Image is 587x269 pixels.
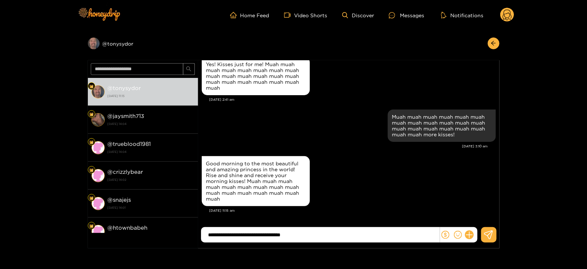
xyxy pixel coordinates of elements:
span: dollar [441,231,450,239]
div: Oct. 1, 3:10 am [388,110,496,142]
button: Notifications [439,11,486,19]
span: smile [454,231,462,239]
strong: [DATE] 14:02 [108,176,194,183]
img: conversation [92,85,105,98]
img: conversation [92,141,105,154]
a: Video Shorts [284,12,327,18]
a: Home Feed [230,12,269,18]
div: Muah muah muah muah muah muah muah muah muah muah muah muah muah muah muah muah muah muah muah mu... [392,114,491,137]
button: dollar [440,229,451,240]
strong: [DATE] 14:01 [108,204,194,211]
strong: @ crizzlybear [108,169,143,175]
div: [DATE] 11:15 am [210,208,496,213]
strong: [DATE] 14:04 [108,148,194,155]
div: [DATE] 2:41 am [210,97,496,102]
span: video-camera [284,12,294,18]
strong: @ htownbabeh [108,225,148,231]
img: Fan Level [89,168,94,172]
img: conversation [92,225,105,238]
img: conversation [92,113,105,126]
strong: @ snajejs [108,197,131,203]
strong: @ trueblood1981 [108,141,151,147]
div: Yes! Kisses just for me! Muah muah muah muah muah muah muah muah muah muah muah muah muah muah mu... [206,61,305,91]
strong: [DATE] 11:15 [108,93,194,99]
button: search [183,63,195,75]
img: Fan Level [89,112,94,116]
img: Fan Level [89,140,94,144]
button: arrow-left [488,37,500,49]
div: Oct. 1, 11:15 am [202,156,310,206]
img: Fan Level [89,224,94,228]
div: @tonysydor [88,37,198,49]
div: Messages [389,11,424,19]
div: [DATE] 3:10 am [202,144,488,149]
span: home [230,12,240,18]
img: Fan Level [89,196,94,200]
img: Fan Level [89,84,94,89]
div: Oct. 1, 2:41 am [202,57,310,95]
span: arrow-left [491,40,496,47]
strong: [DATE] 13:57 [108,232,194,239]
strong: @ jaysmith713 [108,113,144,119]
strong: @ tonysydor [108,85,141,91]
img: conversation [92,169,105,182]
img: conversation [92,197,105,210]
div: Good morning to the most beautiful and amazing princess in the world! Rise and shine and receive ... [206,161,305,202]
a: Discover [342,12,374,18]
span: search [186,66,192,72]
strong: [DATE] 14:04 [108,121,194,127]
